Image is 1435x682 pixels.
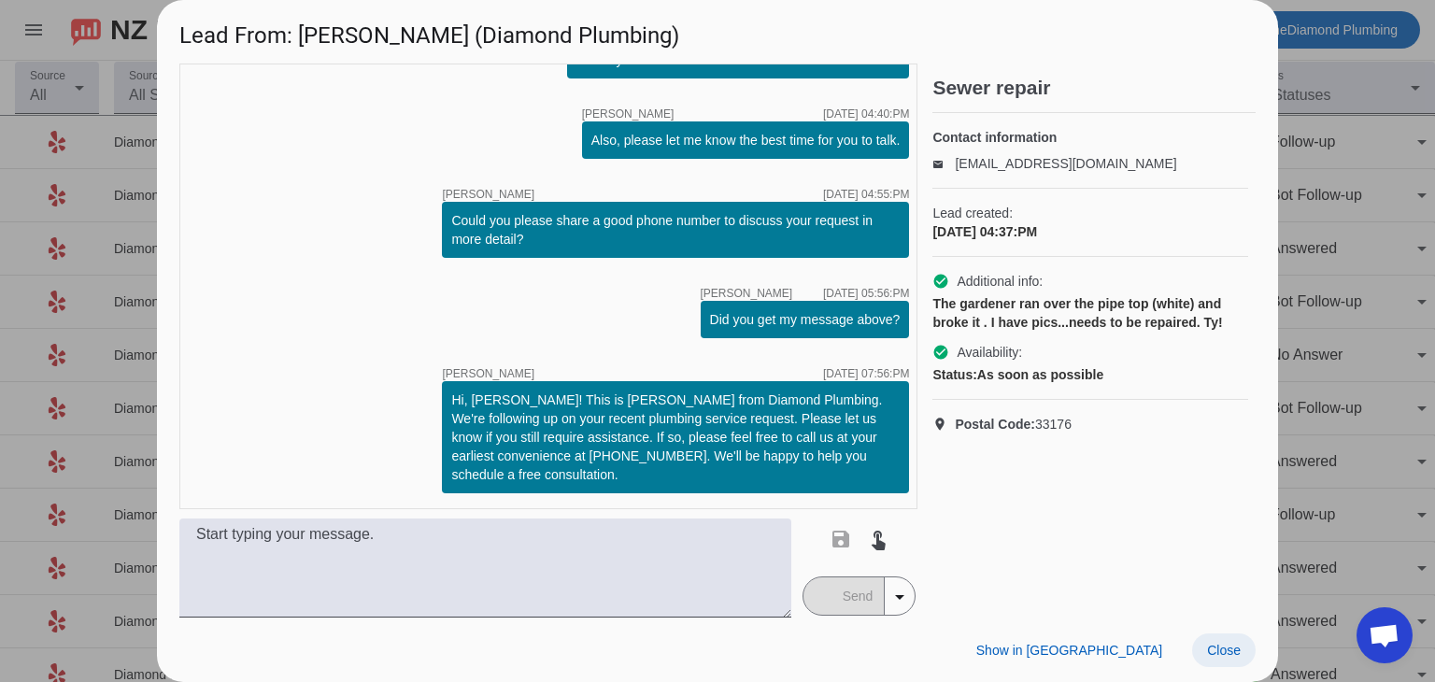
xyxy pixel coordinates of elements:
span: 33176 [955,415,1072,433]
div: [DATE] 04:37:PM [932,222,1248,241]
h2: Sewer repair [932,78,1256,97]
span: [PERSON_NAME] [701,288,793,299]
div: Open chat [1357,607,1413,663]
span: Close [1207,643,1241,658]
mat-icon: touch_app [867,528,889,550]
div: As soon as possible [932,365,1248,384]
div: [DATE] 05:56:PM [823,288,909,299]
mat-icon: email [932,159,955,168]
mat-icon: check_circle [932,273,949,290]
h4: Contact information [932,128,1248,147]
div: Could you please share a good phone number to discuss your request in more detail?​ [451,211,900,249]
span: Show in [GEOGRAPHIC_DATA] [976,643,1162,658]
span: Availability: [957,343,1022,362]
div: Hi, [PERSON_NAME]! This is [PERSON_NAME] from Diamond Plumbing. We're following up on your recent... [451,391,900,484]
mat-icon: location_on [932,417,955,432]
span: Lead created: [932,204,1248,222]
mat-icon: arrow_drop_down [888,586,911,608]
mat-icon: check_circle [932,344,949,361]
span: Additional info: [957,272,1043,291]
button: Show in [GEOGRAPHIC_DATA] [961,633,1177,667]
div: Did you get my message above?​ [710,310,901,329]
span: [PERSON_NAME] [582,108,675,120]
span: [PERSON_NAME] [442,189,534,200]
strong: Postal Code: [955,417,1035,432]
div: [DATE] 07:56:PM [823,368,909,379]
strong: Status: [932,367,976,382]
div: [DATE] 04:40:PM [823,108,909,120]
a: [EMAIL_ADDRESS][DOMAIN_NAME] [955,156,1176,171]
div: The gardener ran over the pipe top (white) and broke it . I have pics...needs to be repaired. Ty! [932,294,1248,332]
div: [DATE] 04:55:PM [823,189,909,200]
div: Also, please let me know the best time for you to talk.​ [591,131,901,149]
span: [PERSON_NAME] [442,368,534,379]
button: Close [1192,633,1256,667]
